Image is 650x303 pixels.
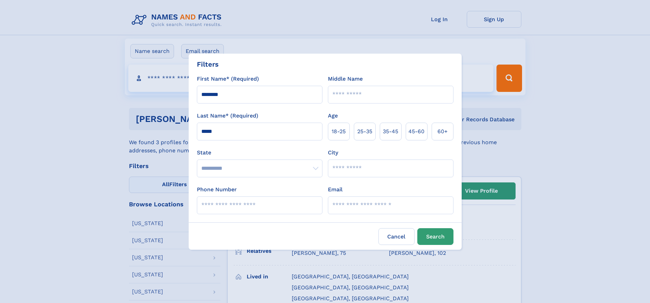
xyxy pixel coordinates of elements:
span: 35‑45 [383,127,398,136]
button: Search [417,228,453,245]
label: Age [328,112,338,120]
span: 18‑25 [332,127,346,136]
span: 45‑60 [408,127,424,136]
label: Cancel [378,228,415,245]
label: Last Name* (Required) [197,112,258,120]
label: Phone Number [197,185,237,194]
span: 60+ [437,127,448,136]
label: Email [328,185,343,194]
div: Filters [197,59,219,69]
label: Middle Name [328,75,363,83]
label: City [328,149,338,157]
span: 25‑35 [357,127,372,136]
label: State [197,149,322,157]
label: First Name* (Required) [197,75,259,83]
